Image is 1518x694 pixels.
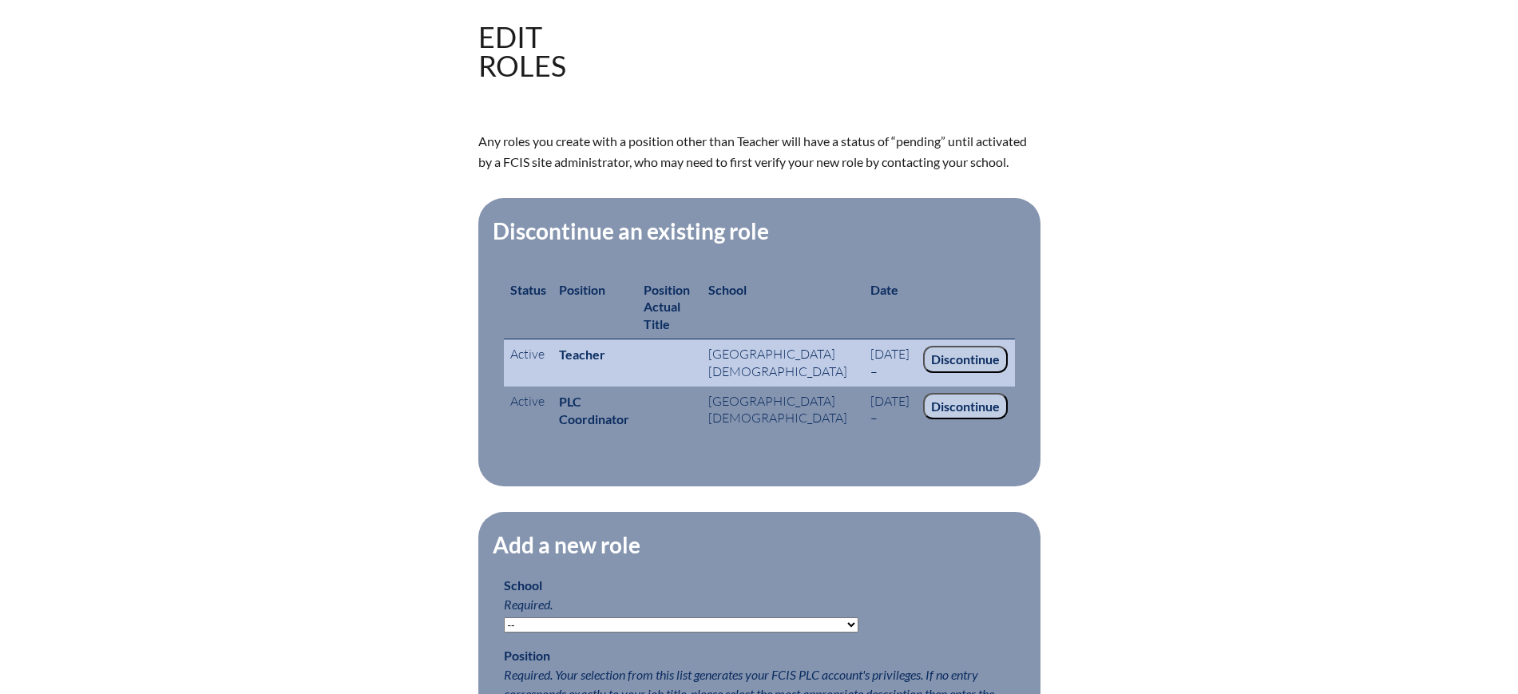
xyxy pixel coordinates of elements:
[637,275,702,339] th: Position Actual Title
[864,339,917,387] td: [DATE] –
[504,339,553,387] td: Active
[864,275,1014,339] th: Date
[504,275,553,339] th: Status
[504,577,542,593] label: School
[864,387,917,435] td: [DATE] –
[553,275,638,339] th: Position
[702,387,864,435] td: [GEOGRAPHIC_DATA][DEMOGRAPHIC_DATA]
[504,648,550,663] label: Position
[491,217,771,244] legend: Discontinue an existing role
[478,131,1040,173] p: Any roles you create with a position other than Teacher will have a status of “pending” until act...
[702,339,864,387] td: [GEOGRAPHIC_DATA][DEMOGRAPHIC_DATA]
[923,393,1008,420] input: Discontinue
[504,597,553,612] span: Required.
[478,22,566,80] h1: Edit Roles
[559,347,605,362] b: Teacher
[923,346,1008,373] input: Discontinue
[491,531,642,558] legend: Add a new role
[702,275,864,339] th: School
[559,394,629,426] b: PLC Coordinator
[504,387,553,435] td: Active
